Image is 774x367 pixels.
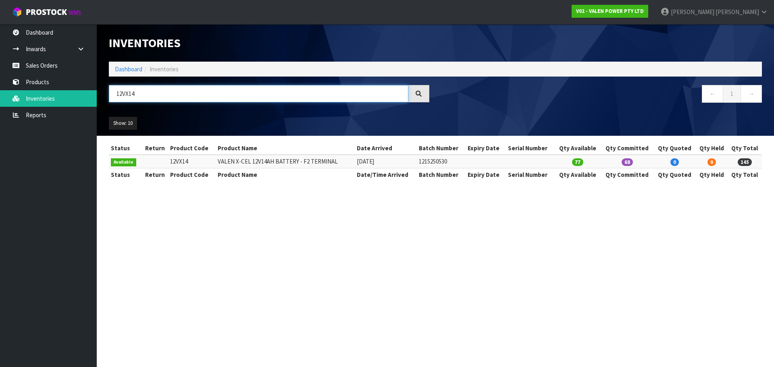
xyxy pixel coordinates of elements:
[109,117,137,130] button: Show: 10
[150,65,179,73] span: Inventories
[653,142,695,155] th: Qty Quoted
[168,168,216,181] th: Product Code
[109,168,141,181] th: Status
[417,142,466,155] th: Batch Number
[466,142,506,155] th: Expiry Date
[417,155,466,168] td: 1215250530
[466,168,506,181] th: Expiry Date
[109,36,429,50] h1: Inventories
[141,168,168,181] th: Return
[168,142,216,155] th: Product Code
[111,158,136,166] span: Available
[417,168,466,181] th: Batch Number
[670,158,679,166] span: 0
[109,85,408,102] input: Search inventories
[601,142,653,155] th: Qty Committed
[728,142,762,155] th: Qty Total
[723,85,741,102] a: 1
[622,158,633,166] span: 68
[216,142,355,155] th: Product Name
[555,168,601,181] th: Qty Available
[441,85,762,105] nav: Page navigation
[738,158,752,166] span: 145
[141,142,168,155] th: Return
[109,142,141,155] th: Status
[115,65,142,73] a: Dashboard
[355,155,417,168] td: [DATE]
[506,168,555,181] th: Serial Number
[26,7,67,17] span: ProStock
[653,168,695,181] th: Qty Quoted
[601,168,653,181] th: Qty Committed
[707,158,716,166] span: 0
[695,168,728,181] th: Qty Held
[728,168,762,181] th: Qty Total
[69,9,81,17] small: WMS
[576,8,644,15] strong: V02 - VALEN POWER PTY LTD
[741,85,762,102] a: →
[216,155,355,168] td: VALEN X-CEL 12V14AH BATTERY - F2 TERMINAL
[12,7,22,17] img: cube-alt.png
[216,168,355,181] th: Product Name
[506,142,555,155] th: Serial Number
[572,158,583,166] span: 77
[671,8,714,16] span: [PERSON_NAME]
[355,168,417,181] th: Date/Time Arrived
[355,142,417,155] th: Date Arrived
[168,155,216,168] td: 12VX14
[555,142,601,155] th: Qty Available
[695,142,728,155] th: Qty Held
[716,8,759,16] span: [PERSON_NAME]
[702,85,723,102] a: ←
